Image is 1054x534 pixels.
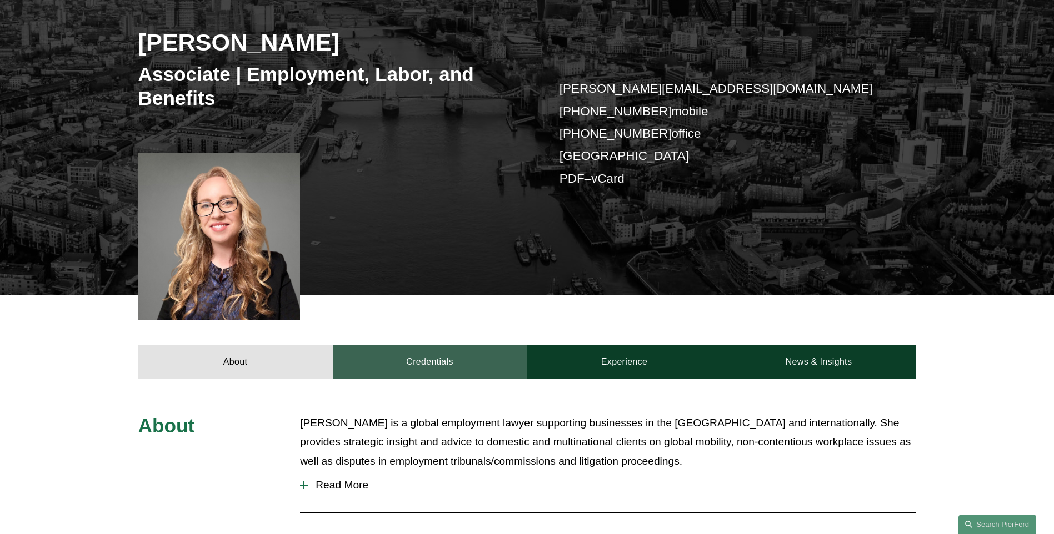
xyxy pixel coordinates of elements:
a: Search this site [958,515,1036,534]
a: vCard [591,172,625,185]
a: News & Insights [721,345,916,379]
p: [PERSON_NAME] is a global employment lawyer supporting businesses in the [GEOGRAPHIC_DATA] and in... [300,414,916,471]
h2: [PERSON_NAME] [138,28,527,57]
a: [PHONE_NUMBER] [560,127,672,140]
a: About [138,345,333,379]
button: Read More [300,471,916,500]
h3: Associate | Employment, Labor, and Benefits [138,62,527,110]
p: mobile office [GEOGRAPHIC_DATA] – [560,78,883,190]
span: About [138,415,195,436]
a: [PHONE_NUMBER] [560,104,672,118]
a: Experience [527,345,722,379]
a: Credentials [333,345,527,379]
span: Read More [308,479,916,491]
a: [PERSON_NAME][EMAIL_ADDRESS][DOMAIN_NAME] [560,82,873,95]
a: PDF [560,172,585,185]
